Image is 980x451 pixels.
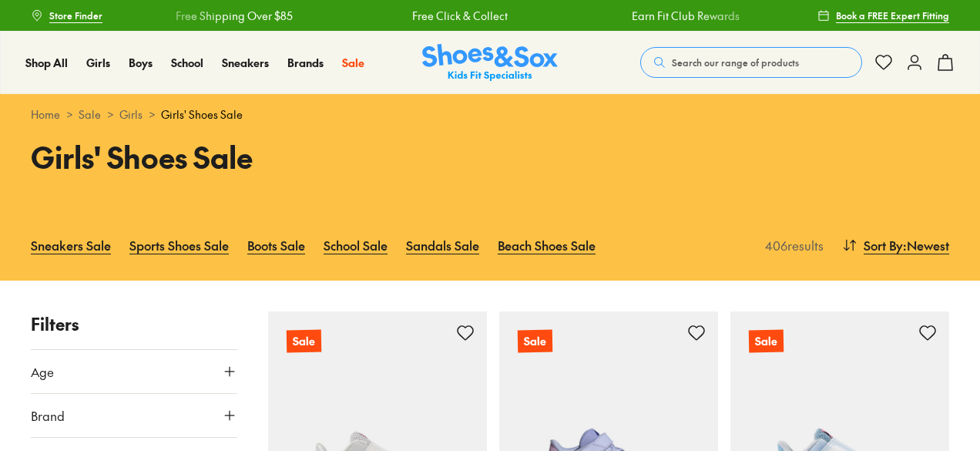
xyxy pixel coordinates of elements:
button: Search our range of products [640,47,862,78]
button: Age [31,350,237,393]
a: Sale [342,55,364,71]
a: Free Shipping Over $85 [176,8,293,24]
span: Store Finder [49,8,102,22]
a: School [171,55,203,71]
a: Girls [119,106,143,123]
a: Store Finder [31,2,102,29]
span: Sale [342,55,364,70]
p: 406 results [759,236,824,254]
button: Brand [31,394,237,437]
a: School Sale [324,228,388,262]
span: Girls [86,55,110,70]
a: Home [31,106,60,123]
a: Book a FREE Expert Fitting [817,2,949,29]
button: Sort By:Newest [842,228,949,262]
a: Beach Shoes Sale [498,228,596,262]
span: Brands [287,55,324,70]
div: > > > [31,106,949,123]
span: Search our range of products [672,56,799,69]
span: Book a FREE Expert Fitting [836,8,949,22]
img: SNS_Logo_Responsive.svg [422,44,558,82]
a: Sneakers [222,55,269,71]
p: Filters [31,311,237,337]
span: Sneakers [222,55,269,70]
p: Sale [518,330,552,353]
span: Sort By [864,236,903,254]
a: Sneakers Sale [31,228,111,262]
a: Brands [287,55,324,71]
p: Sale [287,330,321,353]
span: : Newest [903,236,949,254]
a: Shoes & Sox [422,44,558,82]
span: School [171,55,203,70]
a: Shop All [25,55,68,71]
a: Boys [129,55,153,71]
a: Free Click & Collect [412,8,508,24]
a: Girls [86,55,110,71]
a: Sale [79,106,101,123]
a: Boots Sale [247,228,305,262]
span: Girls' Shoes Sale [161,106,243,123]
a: Sandals Sale [406,228,479,262]
h1: Girls' Shoes Sale [31,135,472,179]
span: Brand [31,406,65,425]
a: Sports Shoes Sale [129,228,229,262]
span: Age [31,362,54,381]
a: Earn Fit Club Rewards [632,8,740,24]
span: Shop All [25,55,68,70]
p: Sale [749,330,784,353]
span: Boys [129,55,153,70]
